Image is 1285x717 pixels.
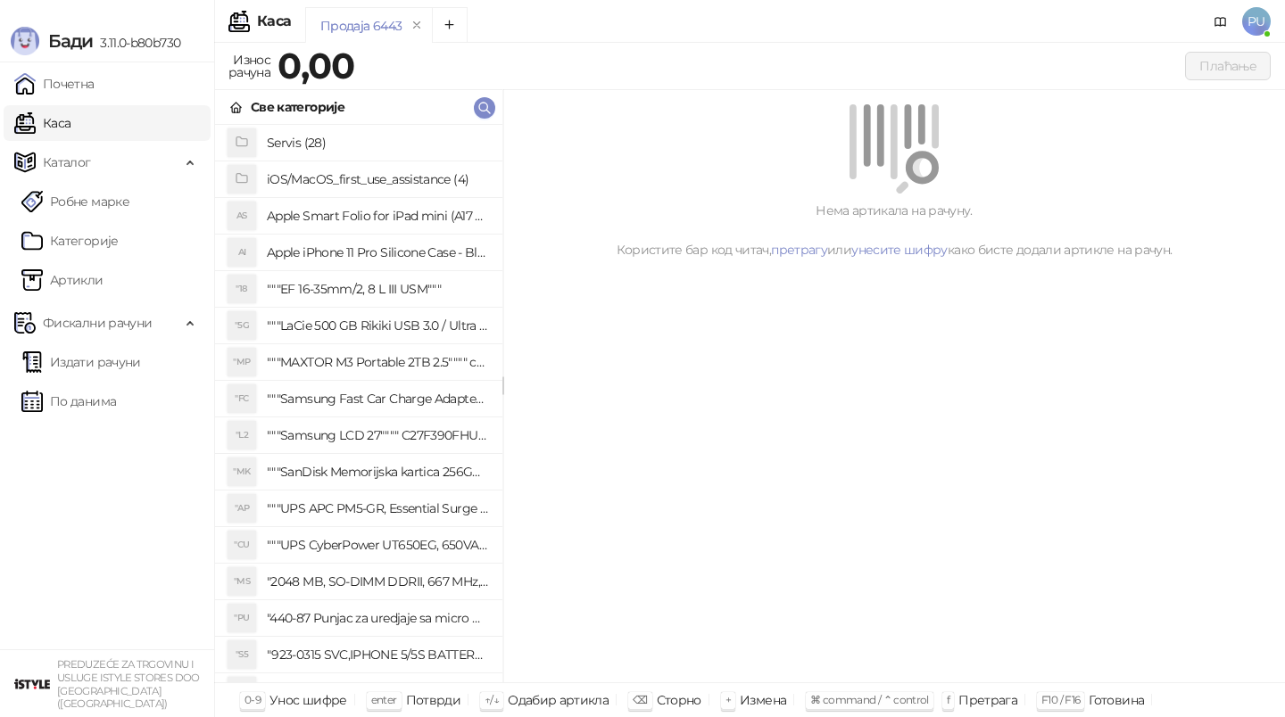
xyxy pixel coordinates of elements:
span: 3.11.0-b80b730 [93,35,180,51]
div: "CU [228,531,256,559]
h4: """MAXTOR M3 Portable 2TB 2.5"""" crni eksterni hard disk HX-M201TCB/GM""" [267,348,488,376]
span: Бади [48,30,93,52]
div: "FC [228,384,256,413]
div: "MK [228,457,256,486]
h4: "440-87 Punjac za uredjaje sa micro USB portom 4/1, Stand." [267,604,488,632]
a: претрагу [771,242,827,258]
span: 0-9 [245,693,261,706]
a: Документација [1206,7,1235,36]
div: "L2 [228,421,256,449]
div: "AP [228,494,256,523]
div: Износ рачуна [225,48,274,84]
div: grid [215,125,502,682]
h4: """Samsung LCD 27"""" C27F390FHUXEN""" [267,421,488,449]
h4: Apple Smart Folio for iPad mini (A17 Pro) - Sage [267,202,488,230]
div: Унос шифре [269,688,347,712]
a: Робне марке [21,184,129,219]
div: AI [228,238,256,267]
div: "PU [228,604,256,632]
div: Готовина [1089,688,1144,712]
div: Нема артикала на рачуну. Користите бар код читач, или како бисте додали артикле на рачун. [525,201,1264,260]
a: Каса [14,105,70,141]
span: + [725,693,731,706]
button: Плаћање [1185,52,1271,80]
div: Каса [257,14,291,29]
a: Издати рачуни [21,344,141,380]
span: F10 / F16 [1041,693,1080,706]
div: "MP [228,348,256,376]
a: унесите шифру [851,242,948,258]
button: remove [405,18,428,33]
div: "S5 [228,640,256,669]
small: PREDUZEĆE ZA TRGOVINU I USLUGE ISTYLE STORES DOO [GEOGRAPHIC_DATA] ([GEOGRAPHIC_DATA]) [57,658,200,710]
span: enter [371,693,397,706]
div: Потврди [406,688,461,712]
a: Почетна [14,66,95,102]
span: PU [1242,7,1271,36]
div: Сторно [657,688,701,712]
h4: "923-0315 SVC,IPHONE 5/5S BATTERY REMOVAL TRAY Držač za iPhone sa kojim se otvara display [267,640,488,669]
div: Одабир артикла [508,688,609,712]
a: По данима [21,383,116,419]
button: Add tab [432,7,468,43]
span: ↑/↓ [485,693,499,706]
h4: """LaCie 500 GB Rikiki USB 3.0 / Ultra Compact & Resistant aluminum / USB 3.0 / 2.5""""""" [267,311,488,340]
div: "MS [228,567,256,596]
h4: "923-0448 SVC,IPHONE,TOURQUE DRIVER KIT .65KGF- CM Šrafciger " [267,677,488,705]
h4: """UPS APC PM5-GR, Essential Surge Arrest,5 utic_nica""" [267,494,488,523]
div: Претрага [958,688,1017,712]
a: Категорије [21,223,119,259]
div: Продаја 6443 [320,16,402,36]
div: "SD [228,677,256,705]
div: "5G [228,311,256,340]
span: ⌫ [633,693,647,706]
div: Измена [740,688,786,712]
span: f [947,693,949,706]
img: Logo [11,27,39,55]
h4: Apple iPhone 11 Pro Silicone Case - Black [267,238,488,267]
h4: """EF 16-35mm/2, 8 L III USM""" [267,275,488,303]
h4: """UPS CyberPower UT650EG, 650VA/360W , line-int., s_uko, desktop""" [267,531,488,559]
div: Све категорије [251,97,344,117]
h4: Servis (28) [267,128,488,157]
span: ⌘ command / ⌃ control [810,693,929,706]
span: Фискални рачуни [43,305,152,341]
h4: iOS/MacOS_first_use_assistance (4) [267,165,488,194]
img: 64x64-companyLogo-77b92cf4-9946-4f36-9751-bf7bb5fd2c7d.png [14,666,50,702]
h4: """SanDisk Memorijska kartica 256GB microSDXC sa SD adapterom SDSQXA1-256G-GN6MA - Extreme PLUS, ... [267,457,488,486]
h4: """Samsung Fast Car Charge Adapter, brzi auto punja_, boja crna""" [267,384,488,413]
div: AS [228,202,256,230]
div: "18 [228,275,256,303]
a: ArtikliАртикли [21,262,104,298]
span: Каталог [43,144,91,180]
h4: "2048 MB, SO-DIMM DDRII, 667 MHz, Napajanje 1,8 0,1 V, Latencija CL5" [267,567,488,596]
strong: 0,00 [278,44,354,87]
